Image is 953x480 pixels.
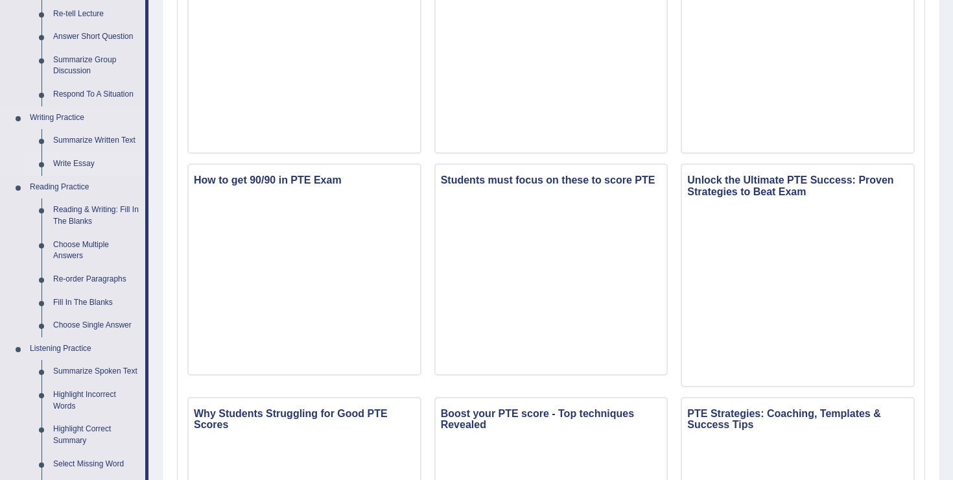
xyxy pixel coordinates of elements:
a: Highlight Correct Summary [47,418,145,452]
h3: Unlock the Ultimate PTE Success: Proven Strategies to Beat Exam [682,171,913,200]
a: Summarize Written Text [47,129,145,152]
a: Writing Practice [24,106,145,130]
a: Select Missing Word [47,453,145,476]
a: Answer Short Question [47,25,145,49]
a: Re-tell Lecture [47,3,145,26]
a: Summarize Group Discussion [47,49,145,83]
a: Respond To A Situation [47,83,145,106]
a: Reading & Writing: Fill In The Blanks [47,198,145,233]
a: Choose Single Answer [47,314,145,337]
h3: PTE Strategies: Coaching, Templates & Success Tips [682,405,913,434]
a: Re-order Paragraphs [47,268,145,291]
h3: Students must focus on these to score PTE [436,171,667,189]
a: Reading Practice [24,176,145,199]
h3: Why Students Struggling for Good PTE Scores [189,405,420,434]
a: Fill In The Blanks [47,291,145,315]
a: Highlight Incorrect Words [47,383,145,418]
a: Write Essay [47,152,145,176]
a: Listening Practice [24,337,145,361]
h3: Boost your PTE score - Top techniques Revealed [436,405,667,434]
h3: How to get 90/90 in PTE Exam [189,171,420,189]
a: Summarize Spoken Text [47,360,145,383]
a: Choose Multiple Answers [47,234,145,268]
